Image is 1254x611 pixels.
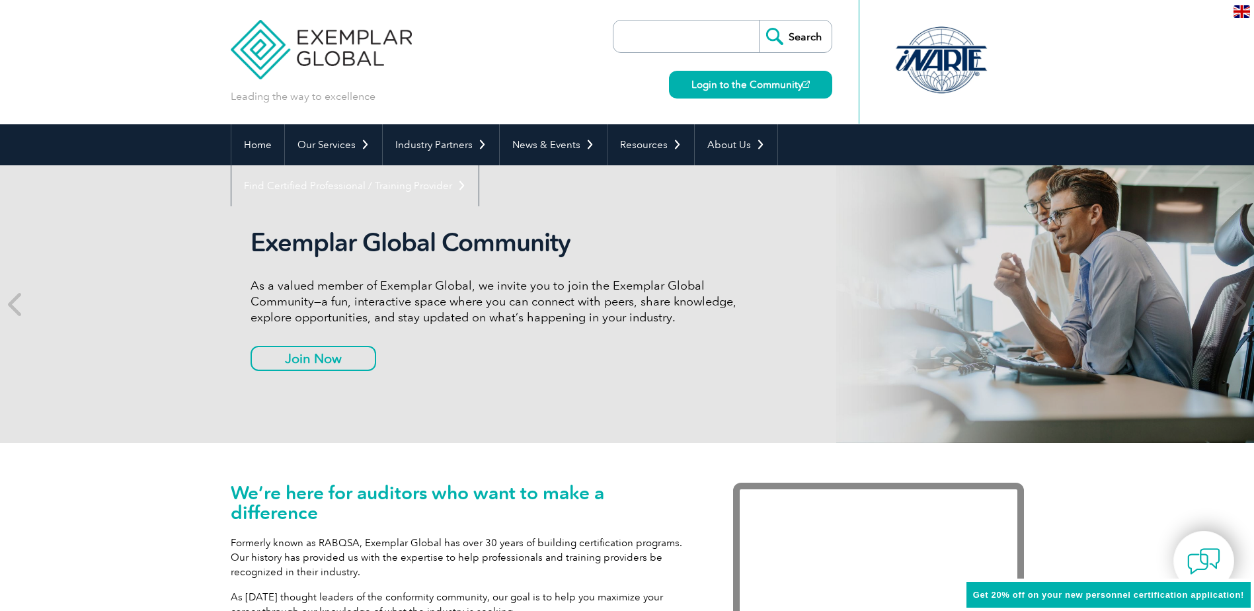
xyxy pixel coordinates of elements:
[695,124,777,165] a: About Us
[231,124,284,165] a: Home
[803,81,810,88] img: open_square.png
[973,590,1244,600] span: Get 20% off on your new personnel certification application!
[231,483,693,522] h1: We’re here for auditors who want to make a difference
[669,71,832,99] a: Login to the Community
[231,165,479,206] a: Find Certified Professional / Training Provider
[231,89,375,104] p: Leading the way to excellence
[251,278,746,325] p: As a valued member of Exemplar Global, we invite you to join the Exemplar Global Community—a fun,...
[231,536,693,579] p: Formerly known as RABQSA, Exemplar Global has over 30 years of building certification programs. O...
[251,227,746,258] h2: Exemplar Global Community
[383,124,499,165] a: Industry Partners
[500,124,607,165] a: News & Events
[285,124,382,165] a: Our Services
[1187,545,1220,578] img: contact-chat.png
[1234,5,1250,18] img: en
[759,20,832,52] input: Search
[607,124,694,165] a: Resources
[251,346,376,371] a: Join Now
